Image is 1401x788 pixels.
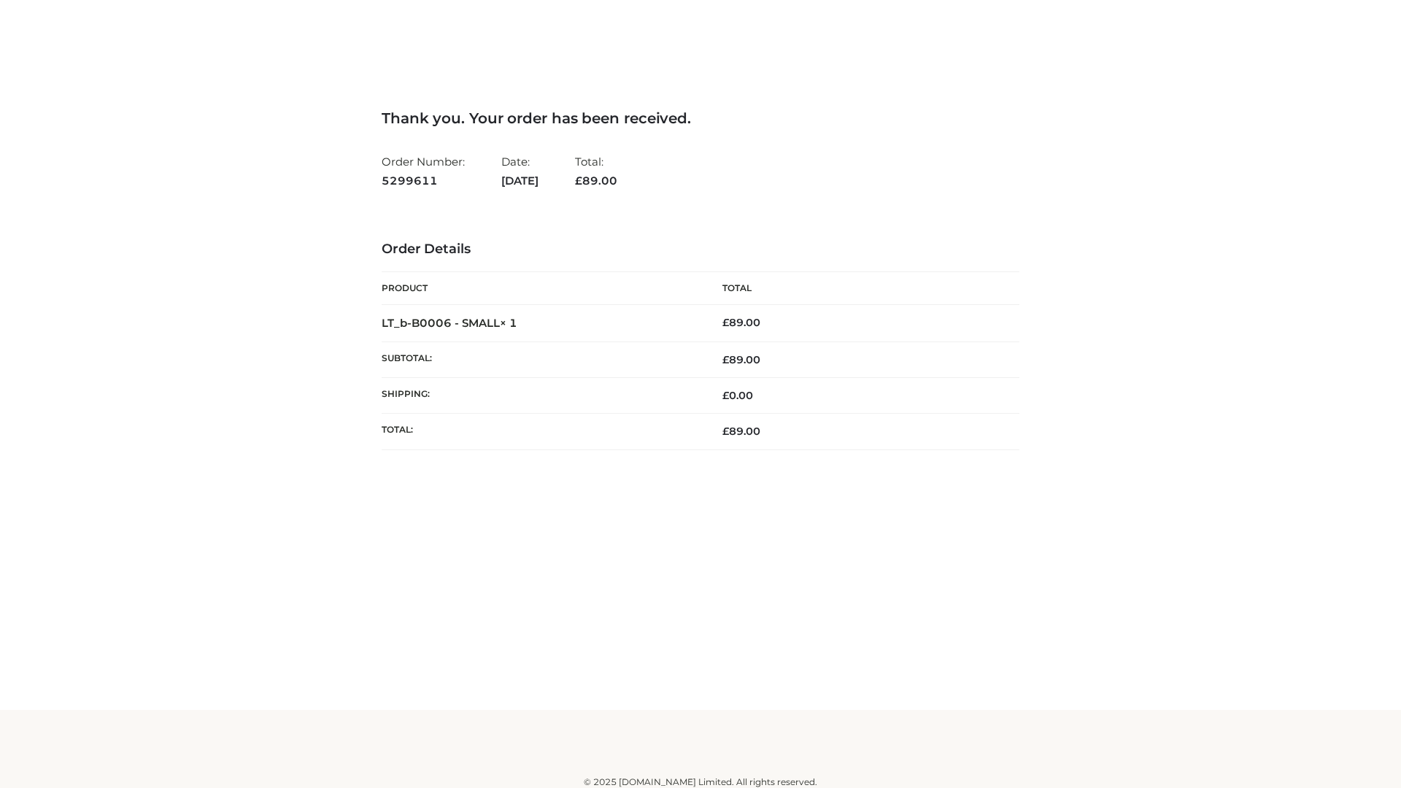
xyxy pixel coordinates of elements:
[382,316,517,330] strong: LT_b-B0006 - SMALL
[382,341,700,377] th: Subtotal:
[722,425,729,438] span: £
[575,174,582,188] span: £
[382,378,700,414] th: Shipping:
[722,316,760,329] bdi: 89.00
[722,353,760,366] span: 89.00
[575,174,617,188] span: 89.00
[382,272,700,305] th: Product
[700,272,1019,305] th: Total
[382,242,1019,258] h3: Order Details
[722,353,729,366] span: £
[382,109,1019,127] h3: Thank you. Your order has been received.
[722,389,729,402] span: £
[382,171,465,190] strong: 5299611
[501,149,539,193] li: Date:
[501,171,539,190] strong: [DATE]
[575,149,617,193] li: Total:
[382,414,700,449] th: Total:
[722,389,753,402] bdi: 0.00
[722,425,760,438] span: 89.00
[382,149,465,193] li: Order Number:
[500,316,517,330] strong: × 1
[722,316,729,329] span: £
